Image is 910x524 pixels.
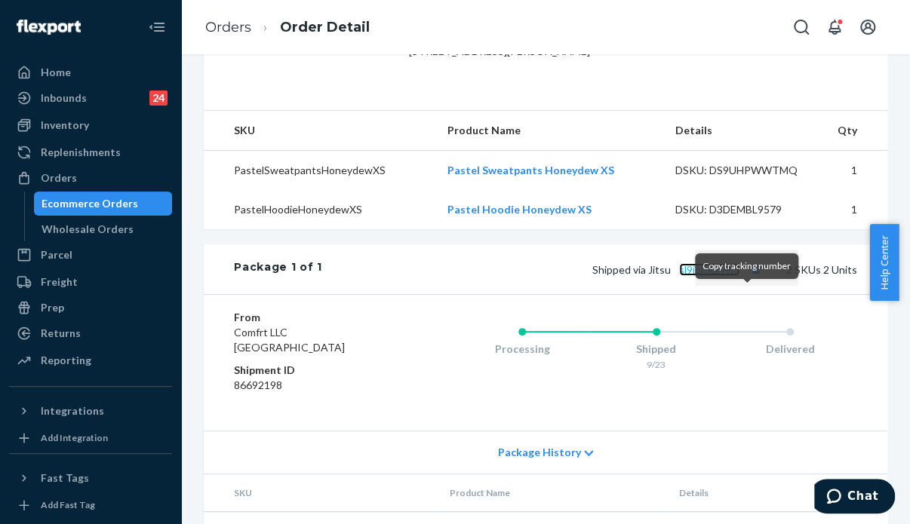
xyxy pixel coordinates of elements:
[667,474,817,512] th: Details
[819,12,850,42] button: Open notifications
[149,90,168,106] div: 24
[813,111,887,151] th: Qty
[41,431,108,444] div: Add Integration
[675,202,801,217] div: DSKU: D3DEMBL9579
[34,217,173,241] a: Wholesale Orders
[679,263,739,276] a: sl9jblckgy9m
[204,190,435,229] td: PastelHoodieHoneydewXS
[41,403,104,418] div: Integrations
[322,259,857,279] div: 2 SKUs 2 Units
[41,247,72,262] div: Parcel
[9,243,172,267] a: Parcel
[447,164,614,176] a: Pastel Sweatpants Honeydew XS
[813,190,887,229] td: 1
[204,111,435,151] th: SKU
[786,12,816,42] button: Open Search Box
[853,12,883,42] button: Open account menu
[41,353,91,368] div: Reporting
[41,326,81,341] div: Returns
[34,192,173,216] a: Ecommerce Orders
[702,260,791,271] span: Copy tracking number
[41,498,95,511] div: Add Fast Tag
[41,65,71,80] div: Home
[9,321,172,345] a: Returns
[9,496,172,514] a: Add Fast Tag
[869,224,899,301] button: Help Center
[9,113,172,137] a: Inventory
[41,90,87,106] div: Inbounds
[41,470,89,486] div: Fast Tags
[455,342,589,357] div: Processing
[204,151,435,191] td: PastelSweatpantsHoneydewXS
[41,145,121,160] div: Replenishments
[435,111,663,151] th: Product Name
[234,326,345,354] span: Comfrt LLC [GEOGRAPHIC_DATA]
[9,60,172,84] a: Home
[234,259,322,279] div: Package 1 of 1
[497,445,580,460] span: Package History
[814,479,895,516] iframe: Opens a widget where you can chat to one of our agents
[280,19,370,35] a: Order Detail
[817,474,887,512] th: Qty
[193,5,382,50] ol: breadcrumbs
[592,263,765,276] span: Shipped via Jitsu
[42,196,138,211] div: Ecommerce Orders
[589,342,724,357] div: Shipped
[204,474,437,512] th: SKU
[9,348,172,372] a: Reporting
[41,170,77,185] div: Orders
[9,296,172,320] a: Prep
[9,399,172,423] button: Integrations
[9,429,172,447] a: Add Integration
[142,12,172,42] button: Close Navigation
[9,270,172,294] a: Freight
[9,166,172,190] a: Orders
[234,378,395,393] dd: 86692198
[437,474,667,512] th: Product Name
[205,19,251,35] a: Orders
[589,358,724,371] div: 9/23
[9,140,172,164] a: Replenishments
[41,118,89,133] div: Inventory
[447,203,592,216] a: Pastel Hoodie Honeydew XS
[663,111,813,151] th: Details
[41,274,78,290] div: Freight
[723,342,857,357] div: Delivered
[42,222,134,237] div: Wholesale Orders
[234,310,395,325] dt: From
[234,363,395,378] dt: Shipment ID
[9,86,172,110] a: Inbounds24
[17,20,81,35] img: Flexport logo
[41,300,64,315] div: Prep
[675,163,801,178] div: DSKU: DS9UHPWWTMQ
[813,151,887,191] td: 1
[9,466,172,490] button: Fast Tags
